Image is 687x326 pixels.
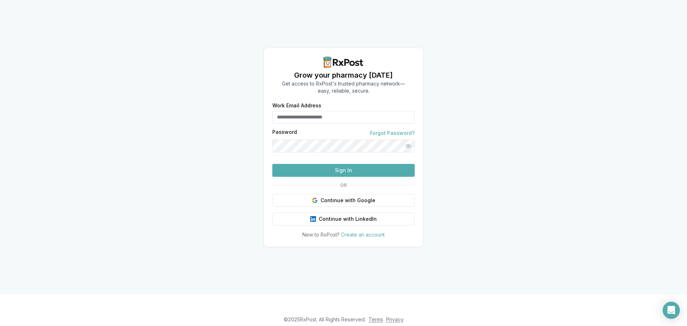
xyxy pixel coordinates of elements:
h1: Grow your pharmacy [DATE] [282,70,405,80]
button: Sign In [272,164,415,177]
img: Google [312,198,318,203]
img: RxPost Logo [321,57,366,68]
a: Create an account [341,232,385,238]
label: Password [272,130,297,137]
button: Show password [402,140,415,152]
a: Privacy [386,316,404,322]
span: OR [337,183,350,188]
label: Work Email Address [272,103,415,108]
a: Forgot Password? [370,130,415,137]
button: Continue with LinkedIn [272,213,415,225]
p: Get access to RxPost's trusted pharmacy network— easy, reliable, secure. [282,80,405,94]
div: Open Intercom Messenger [663,302,680,319]
button: Continue with Google [272,194,415,207]
span: New to RxPost? [302,232,340,238]
img: LinkedIn [310,216,316,222]
a: Terms [369,316,383,322]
